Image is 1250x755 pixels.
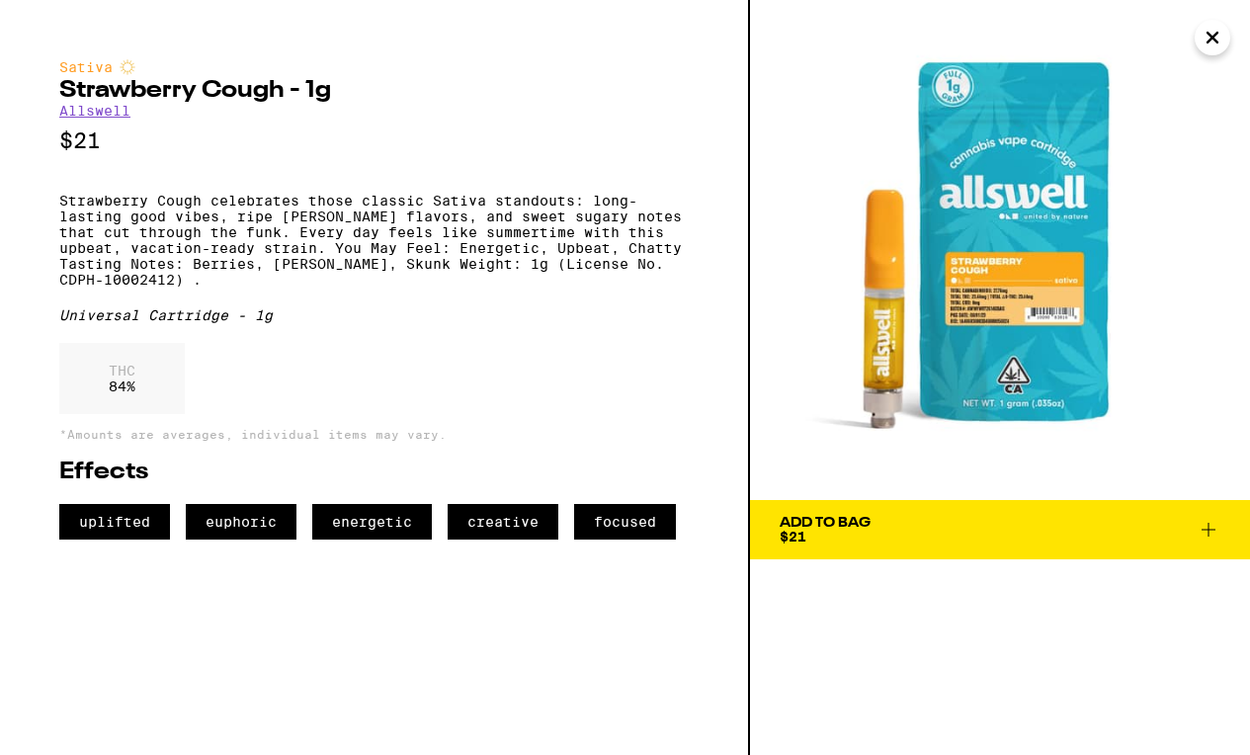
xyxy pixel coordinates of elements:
[59,504,170,540] span: uplifted
[59,343,185,414] div: 84 %
[59,59,689,75] div: Sativa
[59,461,689,484] h2: Effects
[59,193,689,288] p: Strawberry Cough celebrates those classic Sativa standouts: long-lasting good vibes, ripe [PERSON...
[12,14,142,30] span: Hi. Need any help?
[59,307,689,323] div: Universal Cartridge - 1g
[59,103,130,119] a: Allswell
[574,504,676,540] span: focused
[109,363,135,378] p: THC
[120,59,135,75] img: sativaColor.svg
[448,504,558,540] span: creative
[312,504,432,540] span: energetic
[59,428,689,441] p: *Amounts are averages, individual items may vary.
[1195,20,1230,55] button: Close
[750,500,1250,559] button: Add To Bag$21
[780,529,806,545] span: $21
[186,504,296,540] span: euphoric
[59,79,689,103] h2: Strawberry Cough - 1g
[59,128,689,153] p: $21
[780,516,871,530] div: Add To Bag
